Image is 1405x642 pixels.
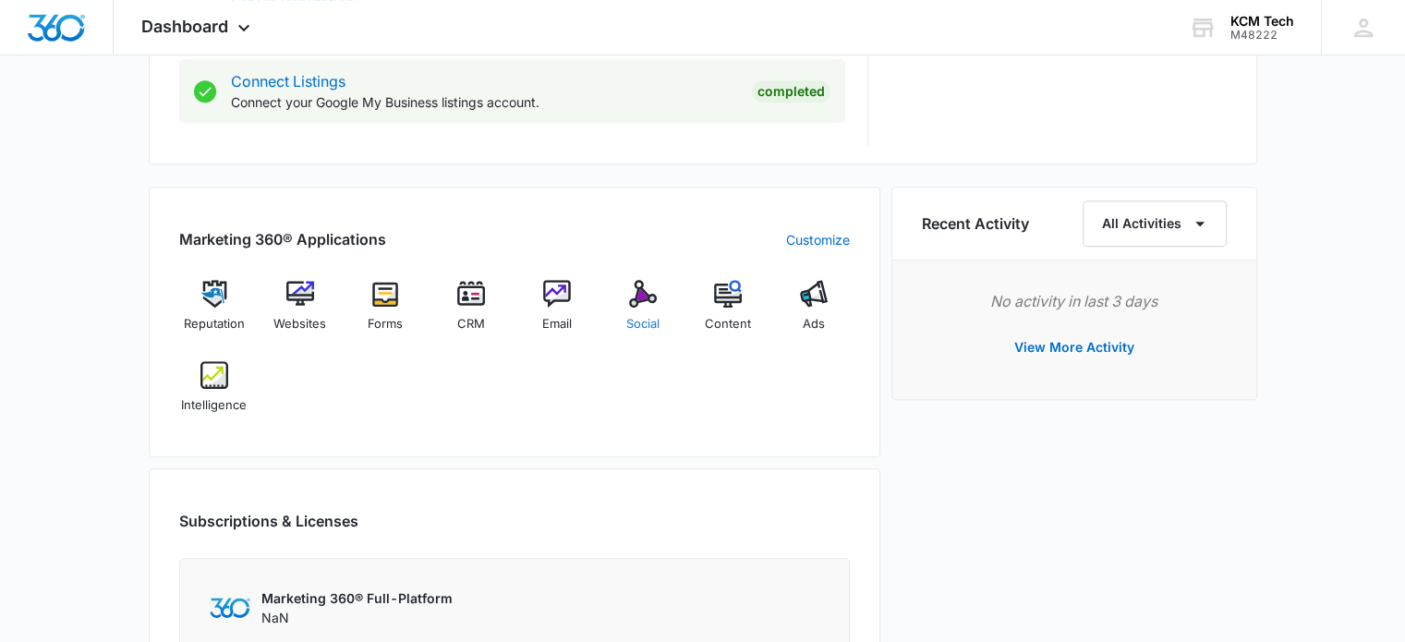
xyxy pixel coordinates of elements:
div: account id [1230,29,1294,42]
div: account name [1230,14,1294,29]
div: Completed [752,80,830,103]
span: Websites [273,315,326,333]
span: Dashboard [141,17,228,36]
span: Forms [368,315,403,333]
a: CRM [436,280,507,346]
a: Reputation [179,280,250,346]
a: Content [693,280,764,346]
h2: Subscriptions & Licenses [179,510,358,532]
a: Social [607,280,678,346]
a: Intelligence [179,361,250,428]
a: Connect Listings [231,72,345,91]
h2: Marketing 360® Applications [179,228,386,250]
h6: Recent Activity [922,212,1029,235]
span: Social [626,315,660,333]
a: Customize [786,230,850,249]
a: Ads [779,280,850,346]
button: All Activities [1083,200,1227,247]
span: Content [705,315,751,333]
span: Intelligence [181,396,247,415]
p: Connect your Google My Business listings account. [231,92,737,112]
div: NaN [261,588,453,627]
p: No activity in last 3 days [922,290,1227,312]
button: View More Activity [996,325,1153,369]
img: Marketing 360 Logo [210,598,250,617]
a: Forms [350,280,421,346]
a: Websites [264,280,335,346]
p: Marketing 360® Full-Platform [261,588,453,608]
a: Email [522,280,593,346]
span: CRM [457,315,485,333]
span: Reputation [184,315,245,333]
span: Email [542,315,572,333]
span: Ads [803,315,825,333]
